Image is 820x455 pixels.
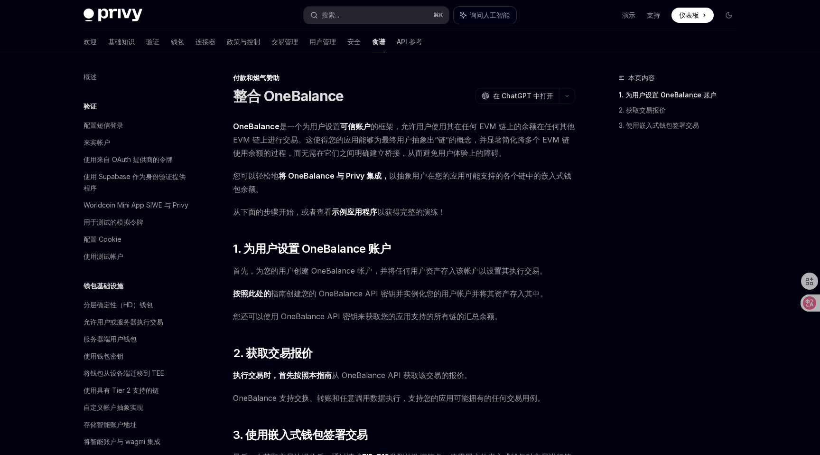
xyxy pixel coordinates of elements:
[279,171,389,181] a: 将 OneBalance 与 Privy 集成，
[84,30,97,53] a: 欢迎
[233,266,547,275] font: 首先，为您的用户创建 OneBalance 帐户，并将任何用户资产存入该帐户以设置其执行交易。
[619,118,744,133] a: 3. 使用嵌入式钱包签署交易
[622,10,635,20] a: 演示
[84,301,153,309] font: 分层确定性（HD）钱包
[233,171,279,180] font: 您可以轻松地
[619,121,699,129] font: 3. 使用嵌入式钱包签署交易
[84,9,142,22] img: 深色标志
[622,11,635,19] font: 演示
[76,365,197,382] a: 将钱包从设备端迁移到 TEE
[84,369,164,377] font: 将钱包从设备端迁移到 TEE
[84,335,137,343] font: 服务器端用户钱包
[671,8,714,23] a: 仪表板
[322,11,339,19] font: 搜索...
[84,201,188,209] font: Worldcoin Mini App SIWE 与 Privy
[76,117,197,134] a: 配置短信登录
[84,138,110,146] font: 来宾帐户
[76,134,197,151] a: 来宾帐户
[271,30,298,53] a: 交易管理
[304,7,449,24] button: 搜索...⌘K
[619,87,744,103] a: 1. 为用户设置 OneBalance 账户
[470,11,510,19] font: 询问人工智能
[84,420,137,428] font: 存储智能账户地址
[76,231,197,248] a: 配置 Cookie
[454,7,516,24] button: 询问人工智能
[233,289,271,299] a: 按照此处的
[233,122,575,158] font: 的框架，允许用户使用其在任何 EVM 链上的余额在任何其他 EVM 链上进行交易。这使得您的应用能够为最终用户抽象出“链”的概念，并显著简化跨多个 EVM 链使用余额的过程，而无需在它们之间明确...
[464,370,472,380] font: 。
[332,207,377,217] font: 示例应用程序
[286,289,548,298] font: 创建您的 OneBalance API 密钥并实例化您的用户帐户并将其资产存入其中。
[377,207,446,217] font: 以获得完整的演练！
[76,382,197,399] a: 使用具有 Tier 2 支持的链
[76,168,197,197] a: 使用 Supabase 作为身份验证提供程序
[196,30,215,53] a: 连接器
[76,416,197,433] a: 存储智能账户地址
[233,370,332,380] font: 执行交易时，首先按照本指南
[619,91,717,99] font: 1. 为用户设置 OneBalance 账户
[84,235,121,243] font: 配置 Cookie
[84,386,159,394] font: 使用具有 Tier 2 支持的链
[233,122,280,132] a: OneBalance
[171,30,184,53] a: 钱包
[372,30,385,53] a: 食谱
[84,73,97,81] font: 概述
[76,248,197,265] a: 使用测试帐户
[146,30,159,53] a: 验证
[271,289,286,298] font: 指南
[619,103,744,118] a: 2. 获取交易报价
[332,370,464,380] font: 从 OneBalance API 获取该交易的报价
[397,38,422,46] font: API 参考
[84,318,163,326] font: 允许用户或服务器执行交易
[619,106,666,114] font: 2. 获取交易报价
[475,88,559,104] button: 在 ChatGPT 中打开
[76,151,197,168] a: 使用来自 OAuth 提供商的令牌
[171,38,184,46] font: 钱包
[84,102,97,110] font: 验证
[347,38,361,46] font: 安全
[76,214,197,231] a: 用于测试的模拟令牌
[233,171,571,194] font: 以抽象用户在您的应用可能支持的各个链中的嵌入式钱包余额。
[439,11,443,19] font: K
[84,252,123,260] font: 使用测试帐户
[233,74,280,82] font: 付款和燃气赞助
[233,207,332,217] font: 从下面的步骤开始，或者查看
[233,428,368,442] font: 3. 使用嵌入式钱包签署交易
[84,282,123,290] font: 钱包基础设施
[84,437,160,446] font: 将智能账户与 wagmi 集成
[279,171,389,180] font: 将 OneBalance 与 Privy 集成，
[227,38,260,46] font: 政策与控制
[146,38,159,46] font: 验证
[84,121,123,129] font: 配置短信登录
[108,30,135,53] a: 基础知识
[76,197,197,214] a: Worldcoin Mini App SIWE 与 Privy
[309,38,336,46] font: 用户管理
[309,30,336,53] a: 用户管理
[721,8,736,23] button: 切换暗模式
[493,92,553,100] font: 在 ChatGPT 中打开
[227,30,260,53] a: 政策与控制
[76,348,197,365] a: 使用钱包密钥
[84,172,186,192] font: 使用 Supabase 作为身份验证提供程序
[433,11,439,19] font: ⌘
[108,38,135,46] font: 基础知识
[233,393,545,403] font: OneBalance 支持交换、转账和任意调用数据执行，支持您的应用可能拥有的任何交易用例。
[332,207,377,217] a: 示例应用程序
[233,87,344,104] font: 整合 OneBalance
[280,122,340,131] font: 是一个为用户设置
[84,403,143,411] font: 自定义帐户抽象实现
[76,296,197,313] a: 分层确定性（HD）钱包
[196,38,215,46] font: 连接器
[397,30,422,53] a: API 参考
[647,11,660,19] font: 支持
[340,122,371,132] a: 可信账户
[628,74,655,82] font: 本页内容
[84,218,143,226] font: 用于测试的模拟令牌
[84,352,123,360] font: 使用钱包密钥
[233,346,313,360] font: 2. 获取交易报价
[76,313,197,331] a: 允许用户或服务器执行交易
[76,68,197,85] a: 概述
